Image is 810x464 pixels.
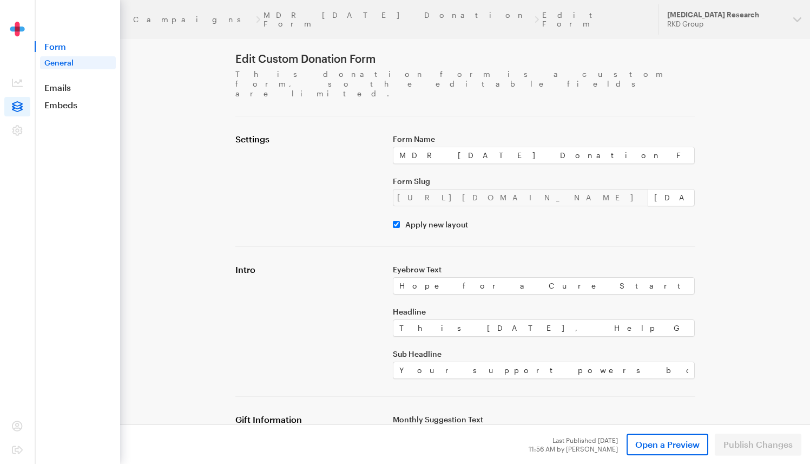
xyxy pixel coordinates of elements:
[35,41,120,52] span: Form
[529,436,618,453] div: Last Published [DATE] 11:56 AM by [PERSON_NAME]
[235,52,695,65] h1: Edit Custom Donation Form
[35,100,120,110] a: Embeds
[235,134,380,145] h4: Settings
[133,15,253,24] a: Campaigns
[393,308,695,316] label: Headline
[235,414,380,425] h4: Gift Information
[627,434,708,455] a: Open a Preview
[667,10,785,19] div: [MEDICAL_DATA] Research
[393,415,695,424] label: Monthly Suggestion Text
[393,189,648,206] div: [URL][DOMAIN_NAME]
[393,350,695,358] label: Sub Headline
[635,438,700,451] span: Open a Preview
[235,264,380,275] h4: Intro
[235,69,695,99] p: This donation form is a custom form, so the editable fields are limited.
[393,177,695,186] label: Form Slug
[393,135,695,143] label: Form Name
[40,56,116,69] a: General
[658,4,810,35] button: [MEDICAL_DATA] Research RKD Group
[400,220,468,229] label: Apply new layout
[264,11,532,28] a: MDR [DATE] Donation Form
[35,82,120,93] a: Emails
[667,19,785,29] div: RKD Group
[393,265,695,274] label: Eyebrow Text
